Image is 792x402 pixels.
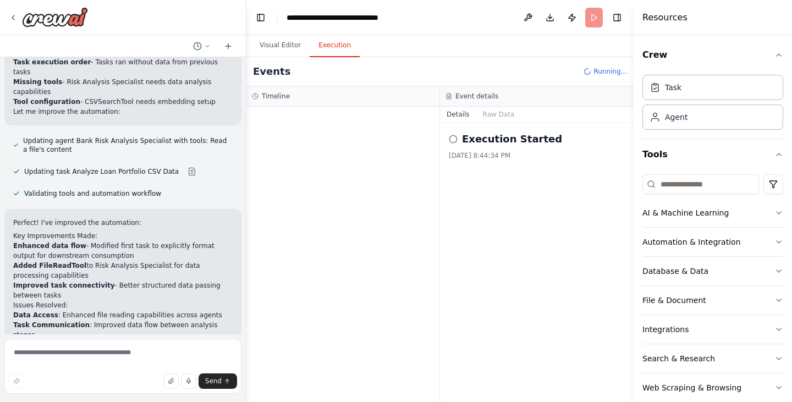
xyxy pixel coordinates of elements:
[24,167,179,176] span: Updating task Analyze Loan Portfolio CSV Data
[9,373,24,389] button: Improve this prompt
[13,300,233,310] h2: Issues Resolved:
[609,10,625,25] button: Hide right sidebar
[13,311,58,319] strong: Data Access
[13,321,90,329] strong: Task Communication
[642,40,783,70] button: Crew
[13,77,233,97] li: - Risk Analysis Specialist needs data analysis capabilities
[13,58,91,66] strong: Task execution order
[642,373,783,402] button: Web Scraping & Browsing
[189,40,215,53] button: Switch to previous chat
[642,236,741,247] div: Automation & Integration
[13,218,233,228] p: Perfect! I've improved the automation:
[262,92,290,101] h3: Timeline
[642,139,783,170] button: Tools
[163,373,179,389] button: Upload files
[13,310,233,320] li: : Enhanced file reading capabilities across agents
[642,228,783,256] button: Automation & Integration
[310,34,360,57] button: Execution
[181,373,196,389] button: Click to speak your automation idea
[642,324,689,335] div: Integrations
[440,107,476,122] button: Details
[642,286,783,315] button: File & Document
[13,320,233,340] li: : Improved data flow between analysis stages
[13,78,62,86] strong: Missing tools
[13,98,80,106] strong: Tool configuration
[642,315,783,344] button: Integrations
[22,7,88,27] img: Logo
[642,295,706,306] div: File & Document
[642,344,783,373] button: Search & Research
[642,353,715,364] div: Search & Research
[13,97,233,107] li: - CSVSearchTool needs embedding setup
[199,373,237,389] button: Send
[13,242,86,250] strong: Enhanced data flow
[462,131,562,147] h2: Execution Started
[13,262,86,269] strong: Added FileReadTool
[253,10,268,25] button: Hide left sidebar
[253,64,290,79] h2: Events
[13,241,233,261] li: - Modified first task to explicitly format output for downstream consumption
[13,261,233,280] li: to Risk Analysis Specialist for data processing capabilities
[642,199,783,227] button: AI & Machine Learning
[642,257,783,285] button: Database & Data
[642,11,687,24] h4: Resources
[219,40,237,53] button: Start a new chat
[449,151,625,160] div: [DATE] 8:44:34 PM
[205,377,222,386] span: Send
[24,189,161,198] span: Validating tools and automation workflow
[642,266,708,277] div: Database & Data
[476,107,521,122] button: Raw Data
[13,57,233,77] li: - Tasks ran without data from previous tasks
[455,92,498,101] h3: Event details
[23,136,233,154] span: Updating agent Bank Risk Analysis Specialist with tools: Read a file's content
[13,231,233,241] h2: Key Improvements Made:
[642,207,729,218] div: AI & Machine Learning
[13,282,115,289] strong: Improved task connectivity
[13,280,233,300] li: - Better structured data passing between tasks
[665,82,681,93] div: Task
[593,67,627,76] span: Running...
[642,70,783,139] div: Crew
[665,112,687,123] div: Agent
[287,12,402,23] nav: breadcrumb
[13,107,233,117] p: Let me improve the automation:
[642,382,741,393] div: Web Scraping & Browsing
[251,34,310,57] button: Visual Editor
